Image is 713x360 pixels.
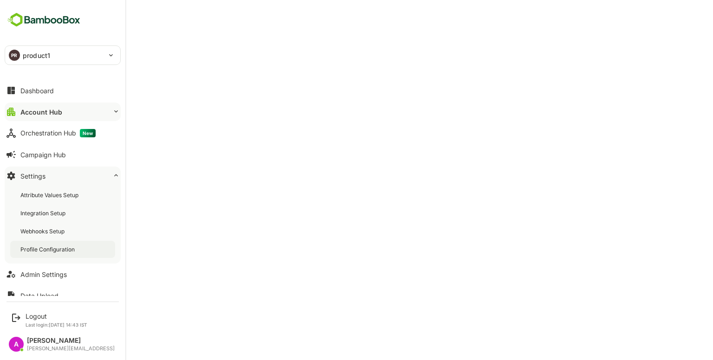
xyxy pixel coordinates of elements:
span: New [80,129,96,137]
div: Attribute Values Setup [20,191,80,199]
div: [PERSON_NAME] [27,337,115,345]
button: Orchestration HubNew [5,124,121,142]
div: Dashboard [20,87,54,95]
div: A [9,337,24,352]
div: PR [9,50,20,61]
p: Last login: [DATE] 14:43 IST [26,322,87,328]
img: BambooboxFullLogoMark.5f36c76dfaba33ec1ec1367b70bb1252.svg [5,11,83,29]
button: Admin Settings [5,265,121,283]
div: Webhooks Setup [20,227,66,235]
div: Admin Settings [20,270,67,278]
div: Integration Setup [20,209,67,217]
div: Settings [20,172,45,180]
div: Campaign Hub [20,151,66,159]
div: Profile Configuration [20,245,77,253]
div: Account Hub [20,108,62,116]
div: [PERSON_NAME][EMAIL_ADDRESS] [27,346,115,352]
button: Account Hub [5,103,121,121]
div: Data Upload [20,292,58,300]
button: Campaign Hub [5,145,121,164]
button: Data Upload [5,286,121,305]
div: Logout [26,312,87,320]
div: Orchestration Hub [20,129,96,137]
div: PRproduct1 [5,46,120,64]
button: Dashboard [5,81,121,100]
button: Settings [5,167,121,185]
p: product1 [23,51,50,60]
